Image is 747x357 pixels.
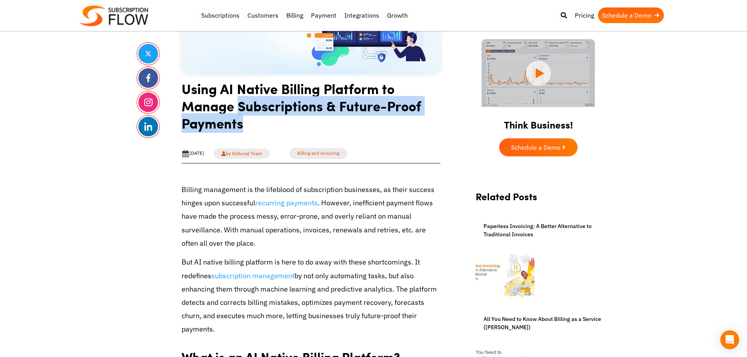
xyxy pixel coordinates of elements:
[214,149,270,159] a: by Editorial Team
[80,5,148,26] img: Subscriptionflow
[282,7,307,23] a: Billing
[476,315,601,332] a: All You Need to Know About Billing as a Service ([PERSON_NAME])
[211,271,294,280] a: subscription management
[571,7,598,23] a: Pricing
[468,109,609,134] h2: Think Business!
[499,138,578,156] a: Schedule a Demo
[476,222,601,239] a: Paperless Invoicing: A Better Alternative to Traditional Invoices
[476,245,534,303] img: Paperless Invoicing
[482,39,595,107] img: intro video
[182,256,440,336] p: But AI native billing platform is here to do away with these shortcomings. It redefines by not on...
[511,144,560,150] span: Schedule a Demo
[182,183,440,250] p: Billing management is the lifeblood of subscription businesses, as their success hinges upon succ...
[340,7,383,23] a: Integrations
[598,7,664,23] a: Schedule a Demo
[720,330,739,349] div: Open Intercom Messenger
[197,7,244,23] a: Subscriptions
[244,7,282,23] a: Customers
[255,198,318,207] a: recurring payments
[182,150,204,158] div: [DATE]
[289,148,347,159] a: Billing and invoicing
[307,7,340,23] a: Payment
[476,191,601,210] h2: Related Posts
[182,80,440,138] h1: Using AI Native Billing Platform to Manage Subscriptions & Future-Proof Payments
[383,7,412,23] a: Growth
